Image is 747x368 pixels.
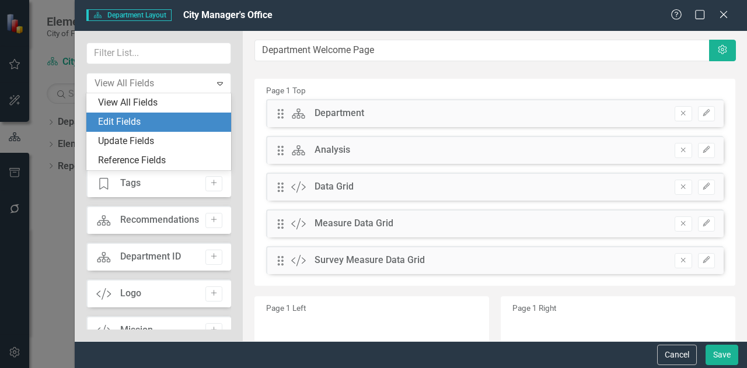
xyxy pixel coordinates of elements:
div: Analysis [315,143,350,157]
input: Filter List... [86,43,231,64]
div: Update Fields [98,135,224,148]
button: Cancel [657,345,697,365]
div: Data Grid [315,180,354,194]
small: Page 1 Left [266,303,306,313]
div: Mission [120,324,153,337]
div: Survey Measure Data Grid [315,254,425,267]
div: Department [315,107,364,120]
div: Department ID [120,250,181,264]
div: View All Fields [98,96,224,110]
span: City Manager's Office [183,9,273,20]
button: Save [706,345,738,365]
small: Page 1 Top [266,86,306,95]
div: Recommendations [120,213,199,227]
div: Reference Fields [98,154,224,167]
small: Page 1 Right [512,303,556,313]
input: Layout Name [254,40,710,61]
div: Logo [120,287,141,300]
div: Tags [120,177,141,190]
div: Edit Fields [98,115,224,129]
span: Department Layout [86,9,172,21]
div: Measure Data Grid [315,217,393,230]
